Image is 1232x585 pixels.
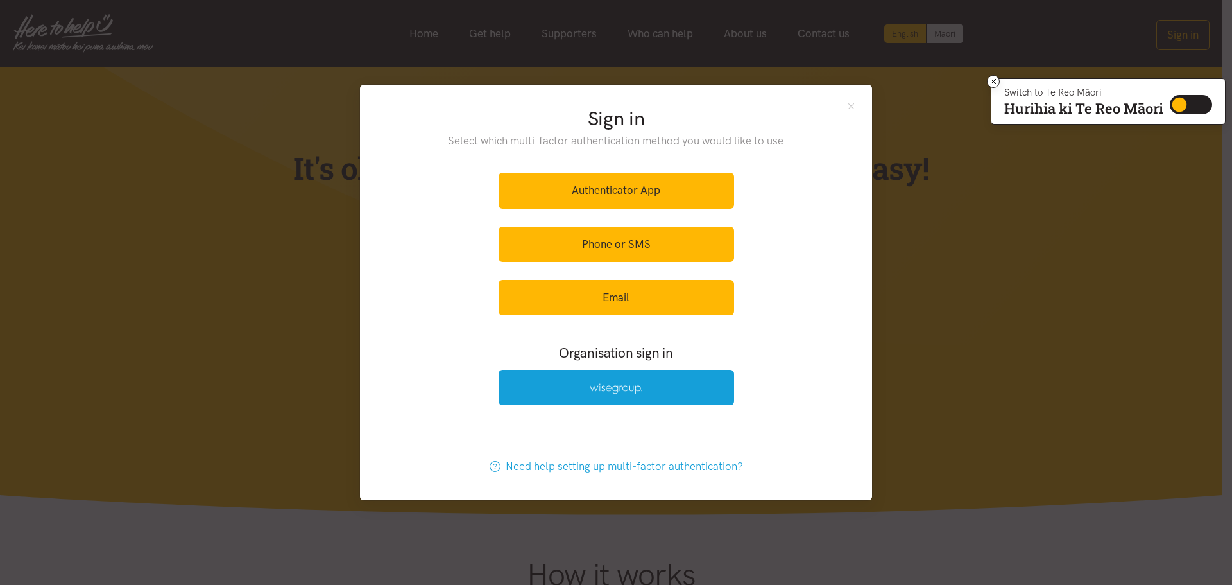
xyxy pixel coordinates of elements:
p: Hurihia ki Te Reo Māori [1004,103,1163,114]
h2: Sign in [422,105,810,132]
img: Wise Group [590,383,642,394]
p: Switch to Te Reo Māori [1004,89,1163,96]
a: Phone or SMS [499,227,734,262]
a: Authenticator App [499,173,734,208]
a: Need help setting up multi-factor authentication? [476,449,757,484]
button: Close [846,100,857,111]
a: Email [499,280,734,315]
p: Select which multi-factor authentication method you would like to use [422,132,810,150]
h3: Organisation sign in [463,344,769,362]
